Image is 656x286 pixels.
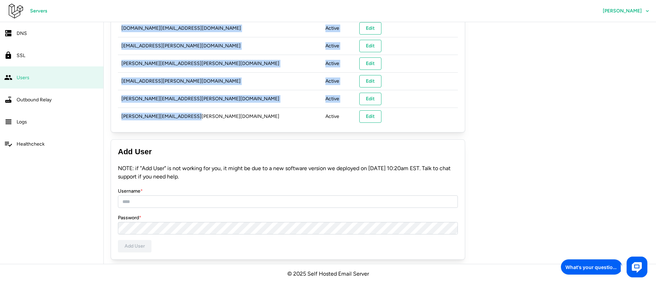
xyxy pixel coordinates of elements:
span: Servers [30,5,47,17]
label: Username [118,187,143,195]
span: Outbound Relay [17,97,52,103]
td: [DOMAIN_NAME][EMAIL_ADDRESS][DOMAIN_NAME] [118,19,322,37]
span: Edit [366,40,375,52]
span: Users [17,75,29,81]
span: Edit [366,111,375,122]
h3: Add User [118,147,458,157]
span: SSL [17,53,25,58]
label: Password [118,214,141,222]
p: NOTE: if "Add User" is not working for you, it might be due to a new software version we deployed... [118,164,458,182]
td: Active [322,19,356,37]
td: Active [322,72,356,90]
td: [EMAIL_ADDRESS][PERSON_NAME][DOMAIN_NAME] [118,72,322,90]
td: [PERSON_NAME][EMAIL_ADDRESS][PERSON_NAME][DOMAIN_NAME] [118,108,322,125]
button: Edit [359,22,381,35]
button: Edit [359,75,381,87]
button: Edit [359,93,381,105]
td: [PERSON_NAME][EMAIL_ADDRESS][PERSON_NAME][DOMAIN_NAME] [118,55,322,72]
a: Servers [24,5,54,17]
button: Add User [118,240,151,252]
td: [EMAIL_ADDRESS][PERSON_NAME][DOMAIN_NAME] [118,37,322,55]
span: [PERSON_NAME] [603,9,642,13]
td: Active [322,90,356,108]
span: Edit [366,22,375,34]
td: Active [322,37,356,55]
iframe: HelpCrunch [559,255,649,279]
button: [PERSON_NAME] [596,5,656,17]
td: Active [322,55,356,72]
span: Add User [124,240,145,252]
button: Edit [359,40,381,52]
span: Edit [366,75,375,87]
span: Edit [366,58,375,70]
span: Logs [17,119,27,125]
button: Edit [359,57,381,70]
button: Edit [359,110,381,123]
span: DNS [17,30,27,36]
td: Active [322,108,356,125]
td: [PERSON_NAME][EMAIL_ADDRESS][PERSON_NAME][DOMAIN_NAME] [118,90,322,108]
span: Edit [366,93,375,105]
span: Healthcheck [17,141,45,147]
